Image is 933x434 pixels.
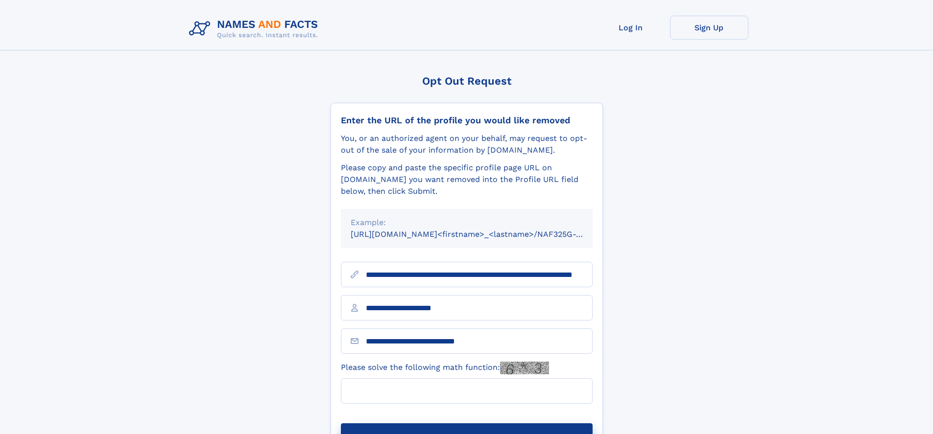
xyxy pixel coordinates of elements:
[592,16,670,40] a: Log In
[341,162,593,197] div: Please copy and paste the specific profile page URL on [DOMAIN_NAME] you want removed into the Pr...
[185,16,326,42] img: Logo Names and Facts
[341,133,593,156] div: You, or an authorized agent on your behalf, may request to opt-out of the sale of your informatio...
[331,75,603,87] div: Opt Out Request
[351,217,583,228] div: Example:
[341,362,549,374] label: Please solve the following math function:
[670,16,748,40] a: Sign Up
[341,115,593,126] div: Enter the URL of the profile you would like removed
[351,229,611,239] small: [URL][DOMAIN_NAME]<firstname>_<lastname>/NAF325G-xxxxxxxx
